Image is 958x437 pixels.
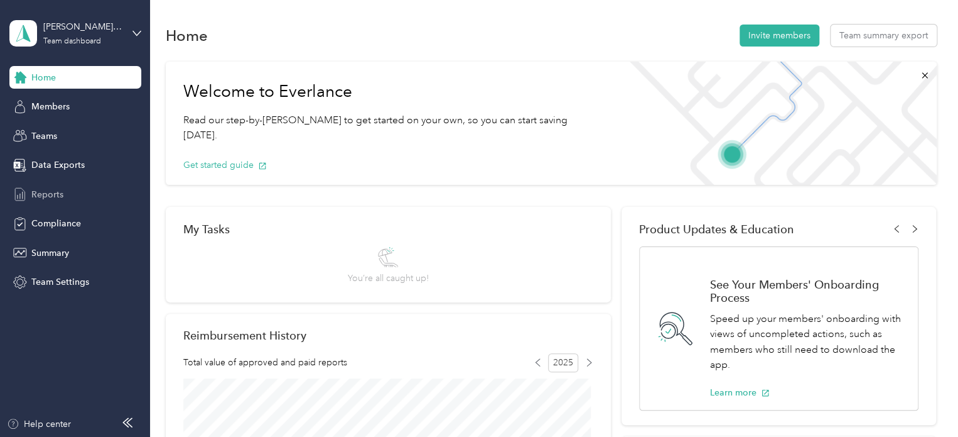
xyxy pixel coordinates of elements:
[166,29,208,42] h1: Home
[31,130,57,143] span: Teams
[43,38,101,45] div: Team dashboard
[43,20,122,33] div: [PERSON_NAME][EMAIL_ADDRESS][PERSON_NAME][DOMAIN_NAME]
[183,82,600,102] h1: Welcome to Everlance
[31,217,81,230] span: Compliance
[31,188,63,201] span: Reports
[831,25,937,47] button: Team summary export
[31,158,85,172] span: Data Exports
[183,158,267,172] button: Get started guide
[710,278,905,304] h1: See Your Members' Onboarding Process
[7,418,71,431] button: Help center
[31,71,56,84] span: Home
[617,62,936,185] img: Welcome to everlance
[31,246,69,260] span: Summary
[639,223,794,236] span: Product Updates & Education
[31,275,89,289] span: Team Settings
[31,100,70,113] span: Members
[888,367,958,437] iframe: Everlance-gr Chat Button Frame
[710,311,905,373] p: Speed up your members' onboarding with views of uncompleted actions, such as members who still ne...
[348,272,429,285] span: You’re all caught up!
[183,113,600,143] p: Read our step-by-[PERSON_NAME] to get started on your own, so you can start saving [DATE].
[548,353,578,372] span: 2025
[183,329,306,342] h2: Reimbursement History
[740,25,819,47] button: Invite members
[183,223,593,236] div: My Tasks
[183,356,347,369] span: Total value of approved and paid reports
[710,386,770,399] button: Learn more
